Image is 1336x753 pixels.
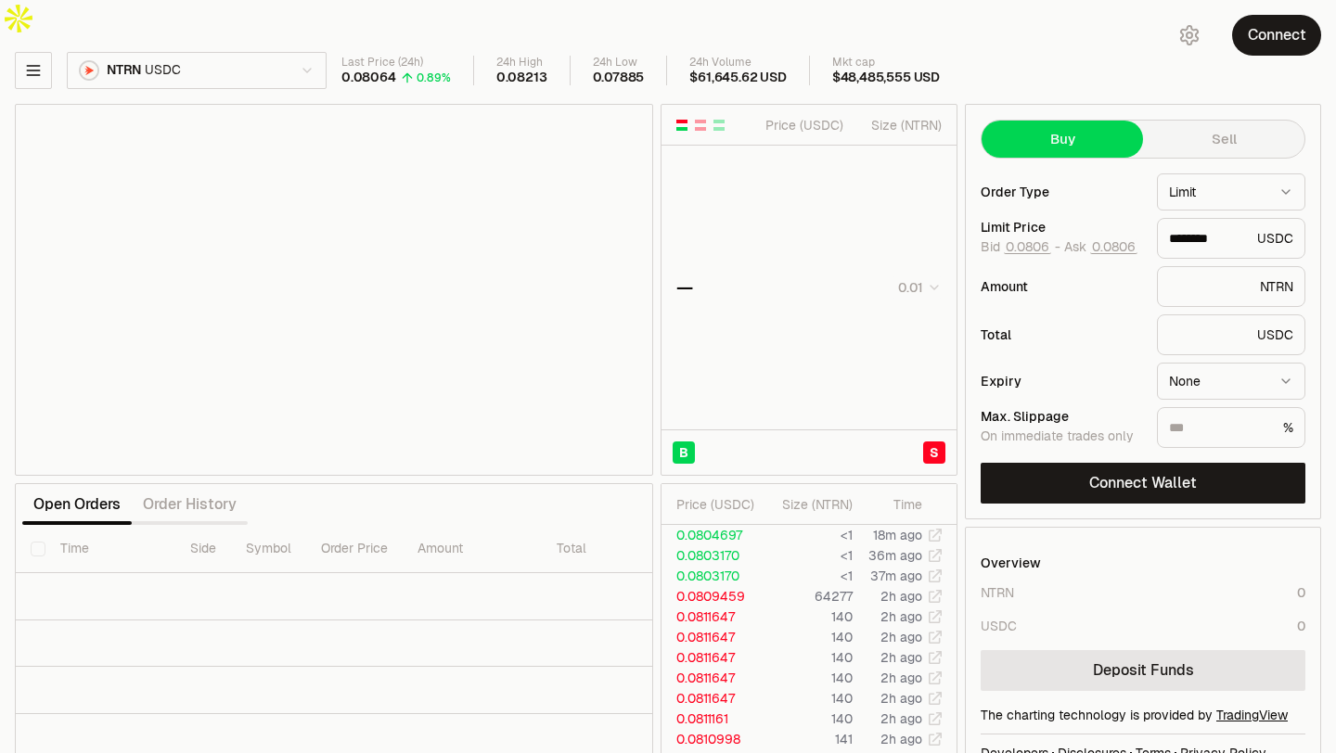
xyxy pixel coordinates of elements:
div: 0 [1297,583,1305,602]
button: Buy [982,121,1143,158]
th: Time [45,525,175,573]
div: — [676,274,693,300]
time: 37m ago [870,568,922,584]
div: 24h Low [593,56,645,70]
div: Overview [981,554,1041,572]
button: Show Buy and Sell Orders [674,118,689,133]
div: $61,645.62 USD [689,70,786,86]
td: <1 [762,525,854,545]
button: 0.0806 [1090,239,1137,254]
td: 140 [762,708,854,729]
th: Symbol [231,525,306,573]
div: 24h Volume [689,56,786,70]
div: 0.07885 [593,70,645,86]
button: Order History [132,486,248,523]
span: S [930,443,939,462]
td: 140 [762,606,854,627]
td: 0.0811647 [662,606,762,627]
td: 0.0811647 [662,668,762,688]
div: 0.08213 [496,70,547,86]
img: NTRN Logo [81,62,97,79]
td: 0.0810998 [662,729,762,749]
th: Side [175,525,231,573]
time: 36m ago [868,547,922,564]
div: Price ( USDC ) [676,495,761,514]
button: 0.0806 [1004,239,1051,254]
div: The charting technology is provided by [981,706,1305,724]
span: Bid - [981,239,1060,256]
div: Expiry [981,375,1142,388]
iframe: Financial Chart [16,105,652,475]
td: 0.0811161 [662,708,762,729]
time: 2h ago [880,670,922,686]
td: 0.0803170 [662,566,762,586]
time: 2h ago [880,588,922,605]
button: Select all [31,542,45,556]
td: <1 [762,566,854,586]
div: Size ( NTRN ) [859,116,942,134]
div: 0.89% [417,70,451,85]
div: USDC [1157,218,1305,259]
button: Connect [1232,15,1321,56]
td: 0.0811647 [662,627,762,647]
div: Mkt cap [832,56,940,70]
div: Max. Slippage [981,410,1142,423]
td: 0.0811647 [662,647,762,668]
div: Order Type [981,185,1142,198]
button: Open Orders [22,486,132,523]
td: 140 [762,668,854,688]
td: 140 [762,627,854,647]
th: Total [542,525,681,573]
div: USDC [981,617,1017,635]
div: % [1157,407,1305,448]
button: Sell [1143,121,1304,158]
td: 140 [762,688,854,708]
button: Connect Wallet [981,463,1305,504]
time: 2h ago [880,710,922,727]
div: 0 [1297,617,1305,635]
div: $48,485,555 USD [832,70,940,86]
time: 2h ago [880,629,922,645]
div: On immediate trades only [981,428,1142,445]
div: Price ( USDC ) [761,116,843,134]
div: Total [981,328,1142,341]
div: Size ( NTRN ) [777,495,853,514]
div: NTRN [1157,266,1305,307]
span: USDC [145,62,180,79]
button: None [1157,363,1305,400]
button: 0.01 [893,276,942,299]
td: 0.0809459 [662,586,762,606]
td: 64277 [762,586,854,606]
td: 0.0811647 [662,688,762,708]
div: Time [868,495,922,514]
time: 2h ago [880,649,922,666]
span: B [679,443,688,462]
div: Last Price (24h) [341,56,451,70]
div: 0.08064 [341,70,396,86]
div: 24h High [496,56,547,70]
td: 0.0804697 [662,525,762,545]
td: 141 [762,729,854,749]
button: Limit [1157,173,1305,211]
time: 2h ago [880,690,922,707]
div: Limit Price [981,221,1142,234]
a: TradingView [1216,707,1288,723]
time: 18m ago [873,527,922,543]
button: Show Buy Orders Only [712,118,726,133]
div: USDC [1157,314,1305,355]
time: 2h ago [880,608,922,625]
td: <1 [762,545,854,566]
th: Amount [403,525,542,573]
div: NTRN [981,583,1014,602]
span: NTRN [107,62,141,79]
span: Ask [1064,239,1137,256]
a: Deposit Funds [981,650,1305,691]
td: 0.0803170 [662,545,762,566]
button: Show Sell Orders Only [693,118,708,133]
time: 2h ago [880,731,922,747]
td: 140 [762,647,854,668]
th: Order Price [306,525,403,573]
div: Amount [981,280,1142,293]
